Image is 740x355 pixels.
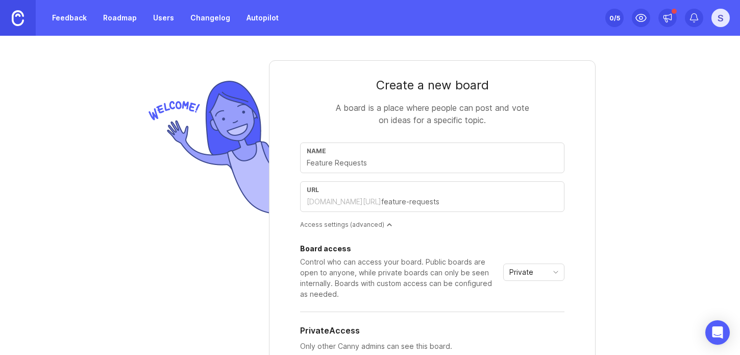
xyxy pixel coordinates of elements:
[509,267,533,278] span: Private
[307,186,558,194] div: url
[240,9,285,27] a: Autopilot
[147,9,180,27] a: Users
[548,268,564,276] svg: toggle icon
[300,341,564,352] p: Only other Canny admins can see this board.
[307,157,558,169] input: Feature Requests
[609,11,620,25] div: 0 /5
[300,77,564,93] div: Create a new board
[307,147,558,155] div: Name
[144,77,269,218] img: welcome-img-178bf9fb836d0a1529256ffe415d7085.png
[184,9,236,27] a: Changelog
[705,320,730,345] div: Open Intercom Messenger
[300,256,499,299] div: Control who can access your board. Public boards are open to anyone, while private boards can onl...
[711,9,730,27] button: S
[46,9,93,27] a: Feedback
[381,196,558,207] input: feature-requests
[300,245,499,252] div: Board access
[300,324,360,337] h5: Private Access
[12,10,24,26] img: Canny Home
[307,197,381,207] div: [DOMAIN_NAME][URL]
[605,9,624,27] button: 0/5
[300,220,564,229] div: Access settings (advanced)
[330,102,534,126] div: A board is a place where people can post and vote on ideas for a specific topic.
[503,264,564,281] div: toggle menu
[97,9,143,27] a: Roadmap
